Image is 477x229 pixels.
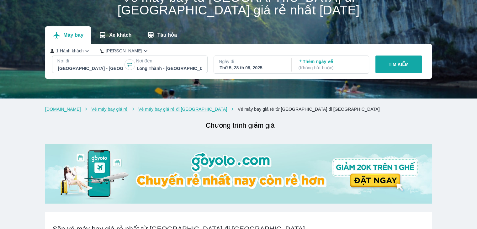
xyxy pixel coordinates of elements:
[45,106,432,112] nav: breadcrumb
[106,48,142,54] p: [PERSON_NAME]
[220,65,284,71] div: Thứ 5, 28 th 08, 2025
[63,32,83,38] p: Máy bay
[109,32,131,38] p: Xe khách
[157,32,177,38] p: Tàu hỏa
[45,26,184,44] div: transportation tabs
[238,107,380,112] a: Vé máy bay giá rẻ từ [GEOGRAPHIC_DATA] đi [GEOGRAPHIC_DATA]
[45,144,432,204] img: banner-home
[136,58,202,64] p: Nơi đến
[298,65,363,71] p: ( Không bắt buộc )
[57,58,124,64] p: Nơi đi
[50,48,90,54] button: 1 Hành khách
[389,61,409,67] p: TÌM KIẾM
[91,107,128,112] a: Vé máy bay giá rẻ
[219,58,285,65] p: Ngày đi
[100,48,149,54] button: [PERSON_NAME]
[138,107,227,112] a: Vé máy bay giá rẻ đi [GEOGRAPHIC_DATA]
[375,56,422,73] button: TÌM KIẾM
[45,107,81,112] a: [DOMAIN_NAME]
[56,48,84,54] p: 1 Hành khách
[48,120,432,131] h2: Chương trình giảm giá
[298,58,363,71] p: Thêm ngày về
